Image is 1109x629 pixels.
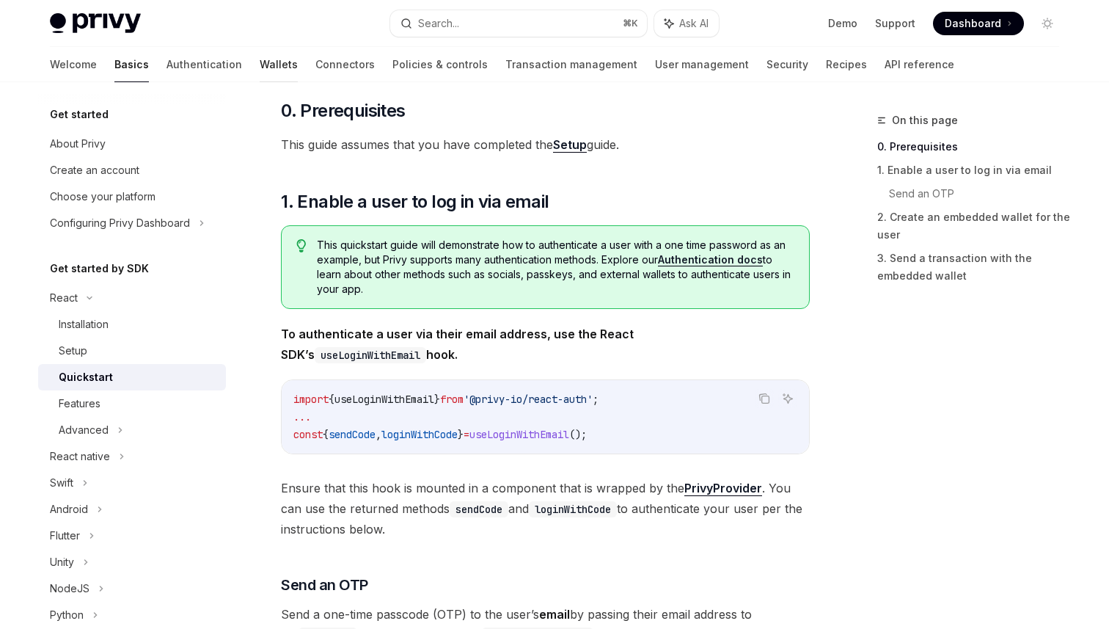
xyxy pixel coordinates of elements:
span: } [458,428,464,441]
h5: Get started [50,106,109,123]
a: Authentication docs [658,253,763,266]
span: { [323,428,329,441]
a: Policies & controls [392,47,488,82]
span: Ask AI [679,16,709,31]
a: Choose your platform [38,183,226,210]
a: Welcome [50,47,97,82]
span: import [293,393,329,406]
span: 0. Prerequisites [281,99,405,123]
a: Security [766,47,808,82]
div: NodeJS [50,580,89,597]
strong: email [539,607,570,622]
a: Authentication [166,47,242,82]
img: light logo [50,13,141,34]
a: 2. Create an embedded wallet for the user [877,206,1071,247]
button: Search...⌘K [390,10,647,37]
span: 1. Enable a user to log in via email [281,190,549,214]
a: Support [875,16,915,31]
a: Create an account [38,157,226,183]
div: Setup [59,342,87,360]
button: Ask AI [654,10,719,37]
span: const [293,428,323,441]
div: React native [50,448,110,465]
a: 0. Prerequisites [877,135,1071,159]
span: , [376,428,381,441]
a: 1. Enable a user to log in via email [877,159,1071,182]
div: Choose your platform [50,188,155,206]
code: loginWithCode [529,501,617,517]
a: Features [38,390,226,417]
span: { [329,393,334,406]
div: Configuring Privy Dashboard [50,214,190,232]
a: Connectors [315,47,375,82]
span: This guide assumes that you have completed the guide. [281,134,810,155]
a: Installation [38,311,226,338]
div: About Privy [50,135,106,153]
span: ⌘ K [623,18,638,29]
a: Send an OTP [889,182,1071,206]
a: Transaction management [505,47,637,82]
a: Quickstart [38,364,226,390]
strong: To authenticate a user via their email address, use the React SDK’s hook. [281,327,634,362]
div: Flutter [50,527,80,545]
h5: Get started by SDK [50,260,149,277]
span: ... [293,410,311,423]
span: Dashboard [945,16,1001,31]
span: from [440,393,464,406]
code: useLoginWithEmail [315,347,426,363]
span: Ensure that this hook is mounted in a component that is wrapped by the . You can use the returned... [281,478,810,539]
span: '@privy-io/react-auth' [464,393,593,406]
a: User management [655,47,749,82]
span: (); [569,428,587,441]
span: useLoginWithEmail [469,428,569,441]
a: Demo [828,16,857,31]
a: Dashboard [933,12,1024,35]
span: On this page [892,112,958,129]
div: Swift [50,474,73,492]
svg: Tip [296,239,307,252]
div: Python [50,606,84,624]
div: Installation [59,316,109,333]
div: Unity [50,553,74,571]
span: ; [593,393,599,406]
a: Setup [38,338,226,364]
a: 3. Send a transaction with the embedded wallet [877,247,1071,288]
a: Wallets [260,47,298,82]
button: Copy the contents from the code block [755,389,774,408]
span: loginWithCode [381,428,458,441]
span: = [464,428,469,441]
div: React [50,289,78,307]
div: Advanced [59,421,109,439]
a: Setup [553,137,587,153]
div: Quickstart [59,368,113,386]
button: Ask AI [778,389,797,408]
a: Recipes [826,47,867,82]
a: API reference [885,47,954,82]
span: This quickstart guide will demonstrate how to authenticate a user with a one time password as an ... [317,238,794,297]
span: sendCode [329,428,376,441]
div: Search... [418,15,459,32]
div: Features [59,395,100,412]
span: Send an OTP [281,575,368,595]
span: useLoginWithEmail [334,393,434,406]
a: About Privy [38,131,226,157]
div: Android [50,501,88,518]
div: Create an account [50,161,139,179]
a: PrivyProvider [684,481,762,496]
code: sendCode [450,501,508,517]
a: Basics [114,47,149,82]
span: } [434,393,440,406]
button: Toggle dark mode [1036,12,1059,35]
